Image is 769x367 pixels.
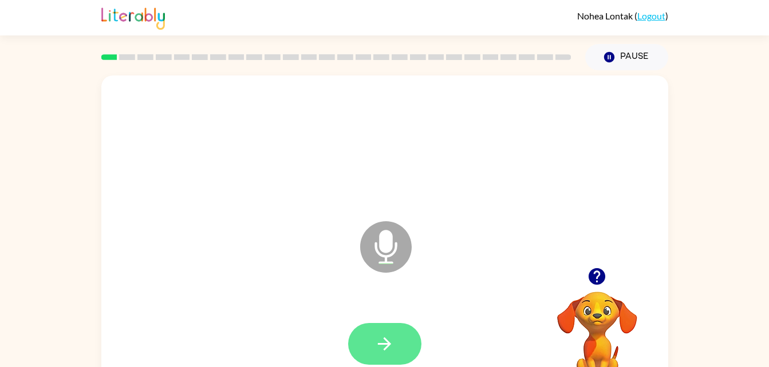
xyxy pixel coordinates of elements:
a: Logout [637,10,665,21]
div: ( ) [577,10,668,21]
span: Nohea Lontak [577,10,634,21]
img: Literably [101,5,165,30]
button: Pause [585,44,668,70]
